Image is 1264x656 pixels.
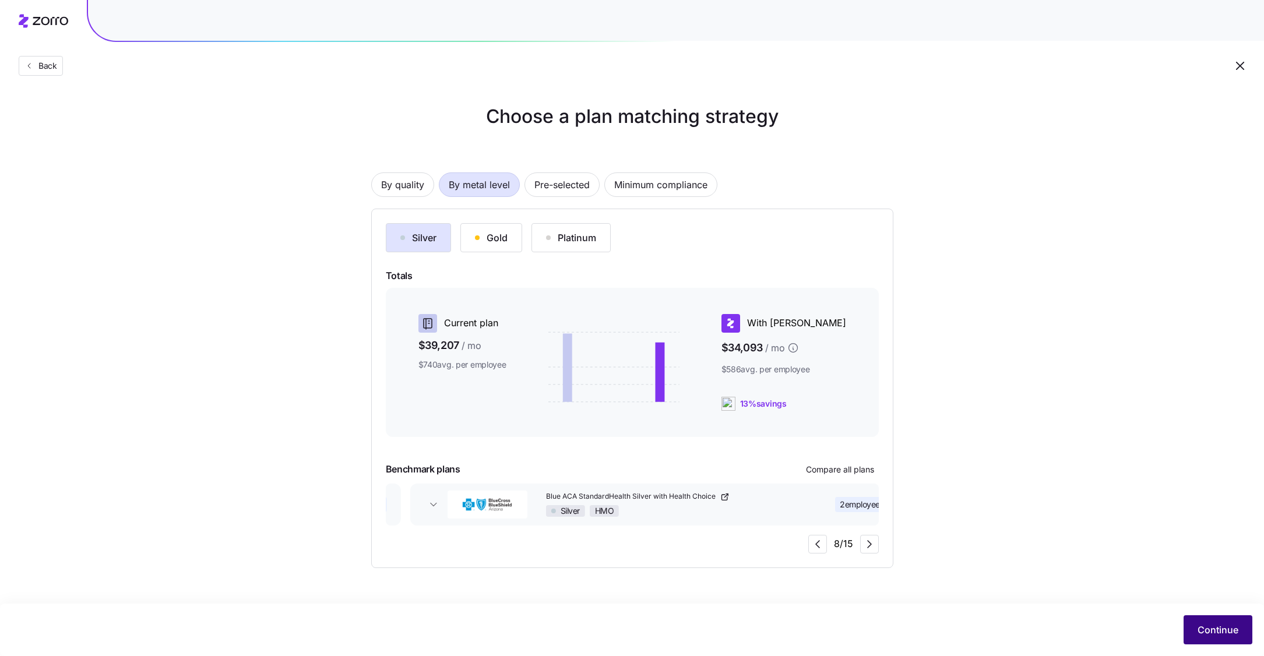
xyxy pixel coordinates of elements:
[595,506,614,516] span: HMO
[371,172,434,197] button: By quality
[840,499,883,510] span: 2 employees
[447,491,527,519] img: BlueCross BlueShield of Arizona
[808,535,879,553] div: 8 / 15
[34,60,57,72] span: Back
[765,341,785,355] span: / mo
[1184,615,1252,644] button: Continue
[614,173,707,196] span: Minimum compliance
[524,172,600,197] button: Pre-selected
[604,172,717,197] button: Minimum compliance
[1198,623,1238,637] span: Continue
[386,269,879,283] span: Totals
[381,173,424,196] span: By quality
[721,314,846,333] div: With [PERSON_NAME]
[386,462,460,477] span: Benchmark plans
[418,337,506,354] span: $39,207
[546,492,718,502] span: Blue ACA StandardHealth Silver with Health Choice
[546,231,596,245] div: Platinum
[546,492,798,502] a: Blue ACA StandardHealth Silver with Health Choice
[418,359,506,371] span: $740 avg. per employee
[386,223,451,252] button: Silver
[740,398,787,410] span: 13% savings
[801,460,879,479] button: Compare all plans
[721,397,735,411] img: ai-icon.png
[400,231,436,245] div: Silver
[19,56,63,76] button: Back
[721,364,846,375] span: $586 avg. per employee
[418,314,506,333] div: Current plan
[475,231,508,245] div: Gold
[410,484,903,525] button: BlueCross BlueShield of ArizonaBlue ACA StandardHealth Silver with Health ChoiceSilverHMO2employees
[439,172,520,197] button: By metal level
[462,338,481,353] span: / mo
[806,464,874,475] span: Compare all plans
[534,173,590,196] span: Pre-selected
[531,223,611,252] button: Platinum
[371,103,893,131] h1: Choose a plan matching strategy
[460,223,522,252] button: Gold
[561,506,580,516] span: Silver
[449,173,510,196] span: By metal level
[721,337,846,359] span: $34,093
